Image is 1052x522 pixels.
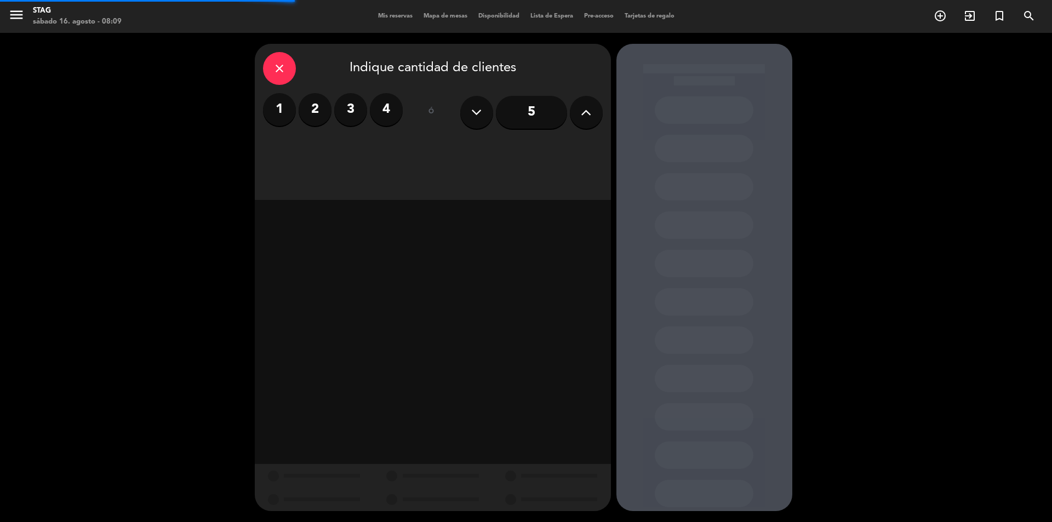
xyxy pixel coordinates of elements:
div: sábado 16. agosto - 08:09 [33,16,122,27]
div: Indique cantidad de clientes [263,52,603,85]
label: 1 [263,93,296,126]
span: Pre-acceso [579,13,619,19]
span: Tarjetas de regalo [619,13,680,19]
i: add_circle_outline [934,9,947,22]
label: 2 [299,93,331,126]
span: Lista de Espera [525,13,579,19]
div: STAG [33,5,122,16]
button: menu [8,7,25,27]
span: Disponibilidad [473,13,525,19]
span: Mis reservas [373,13,418,19]
i: menu [8,7,25,23]
i: search [1022,9,1036,22]
label: 4 [370,93,403,126]
span: Mapa de mesas [418,13,473,19]
i: turned_in_not [993,9,1006,22]
i: exit_to_app [963,9,976,22]
i: close [273,62,286,75]
div: ó [414,93,449,131]
label: 3 [334,93,367,126]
